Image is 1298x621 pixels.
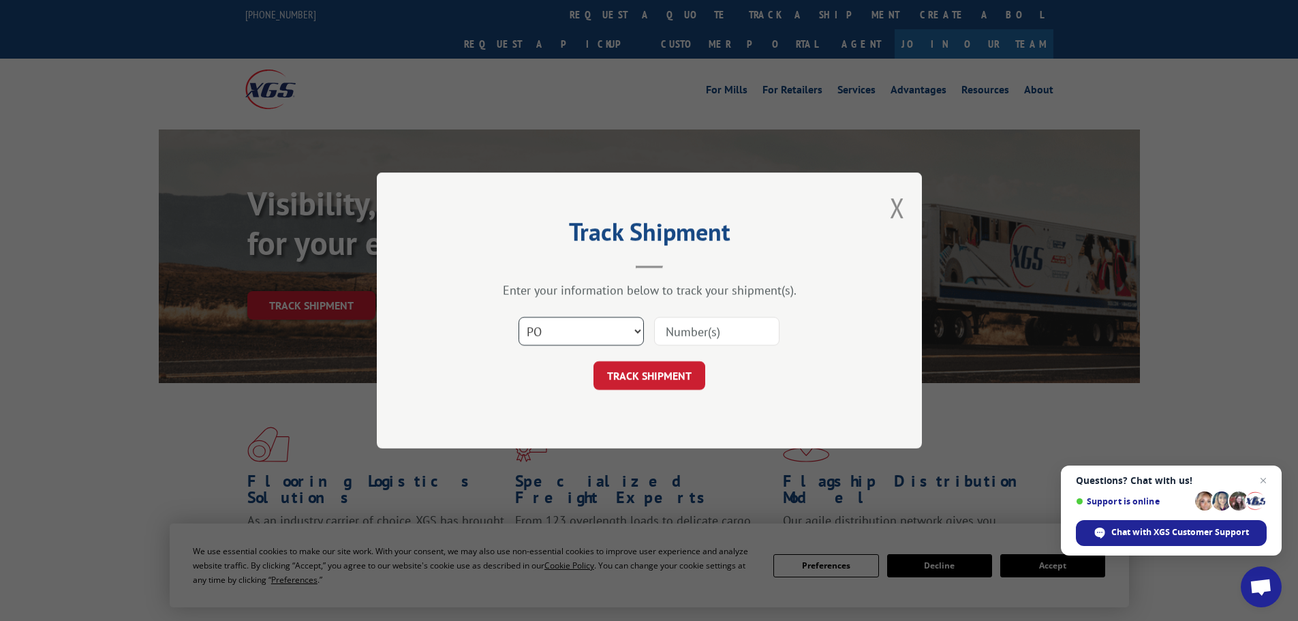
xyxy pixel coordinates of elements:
[890,190,905,226] button: Close modal
[1255,472,1271,489] span: Close chat
[445,282,854,298] div: Enter your information below to track your shipment(s).
[1076,496,1190,506] span: Support is online
[1111,526,1249,539] span: Chat with XGS Customer Support
[1241,566,1282,607] div: Open chat
[1076,520,1267,546] div: Chat with XGS Customer Support
[1076,475,1267,486] span: Questions? Chat with us!
[593,361,705,390] button: TRACK SHIPMENT
[654,317,779,346] input: Number(s)
[445,222,854,248] h2: Track Shipment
